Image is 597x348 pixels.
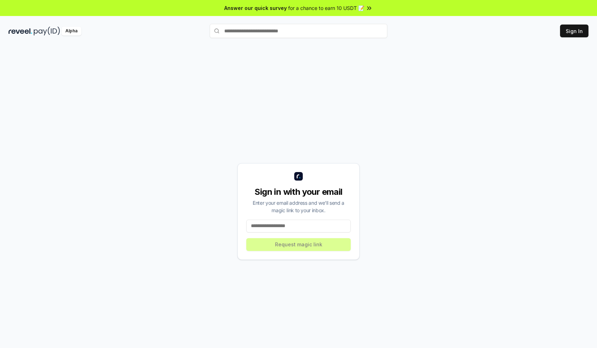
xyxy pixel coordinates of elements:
[560,25,588,37] button: Sign In
[61,27,81,36] div: Alpha
[246,199,351,214] div: Enter your email address and we’ll send a magic link to your inbox.
[294,172,303,181] img: logo_small
[34,27,60,36] img: pay_id
[288,4,364,12] span: for a chance to earn 10 USDT 📝
[224,4,287,12] span: Answer our quick survey
[246,186,351,198] div: Sign in with your email
[9,27,32,36] img: reveel_dark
